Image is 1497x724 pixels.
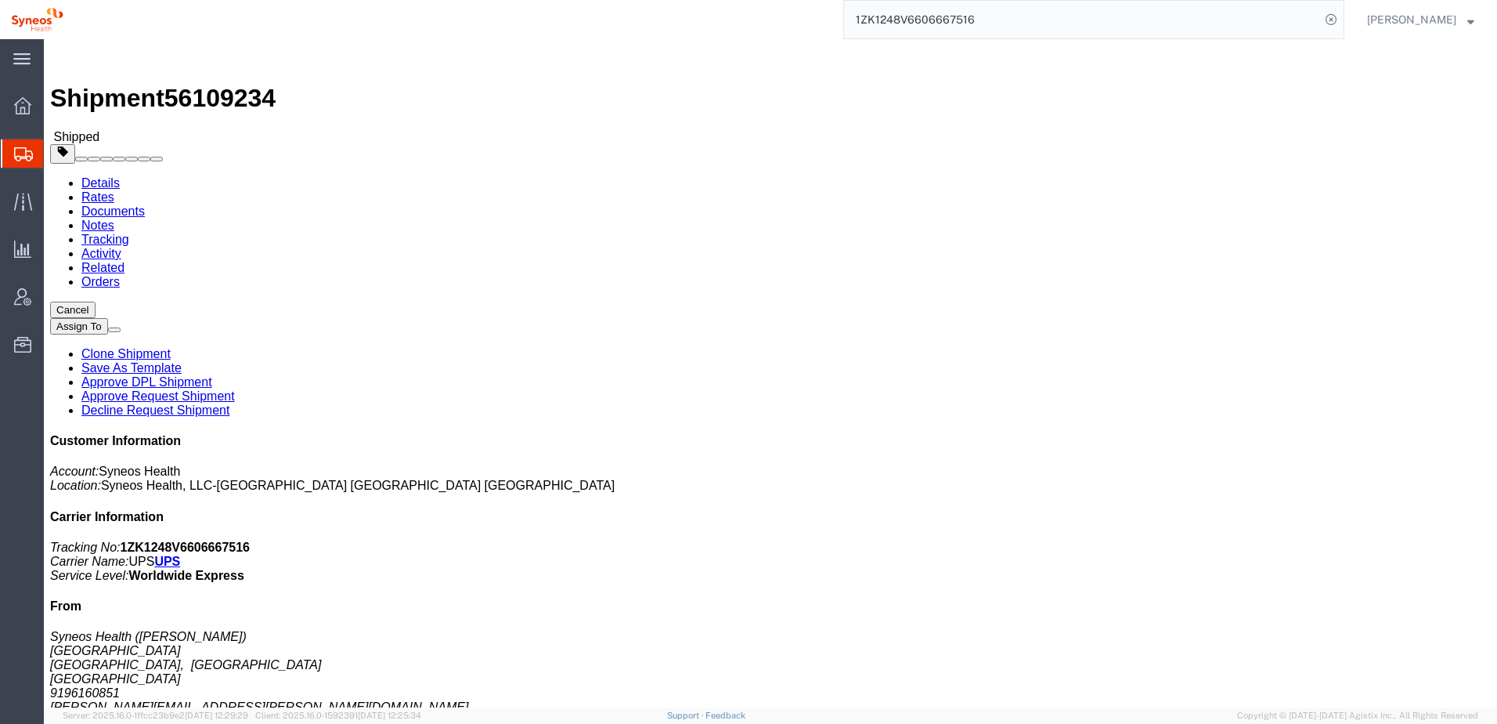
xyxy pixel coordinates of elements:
span: Melissa Gallo [1367,11,1456,28]
span: Copyright © [DATE]-[DATE] Agistix Inc., All Rights Reserved [1237,709,1478,722]
img: logo [11,8,63,31]
span: Client: 2025.16.0-1592391 [255,711,421,720]
input: Search for shipment number, reference number [844,1,1320,38]
span: [DATE] 12:29:29 [185,711,248,720]
a: Feedback [705,711,745,720]
span: Server: 2025.16.0-1ffcc23b9e2 [63,711,248,720]
span: [DATE] 12:25:34 [358,711,421,720]
a: Support [667,711,706,720]
iframe: FS Legacy Container [44,39,1497,708]
button: [PERSON_NAME] [1366,10,1475,29]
